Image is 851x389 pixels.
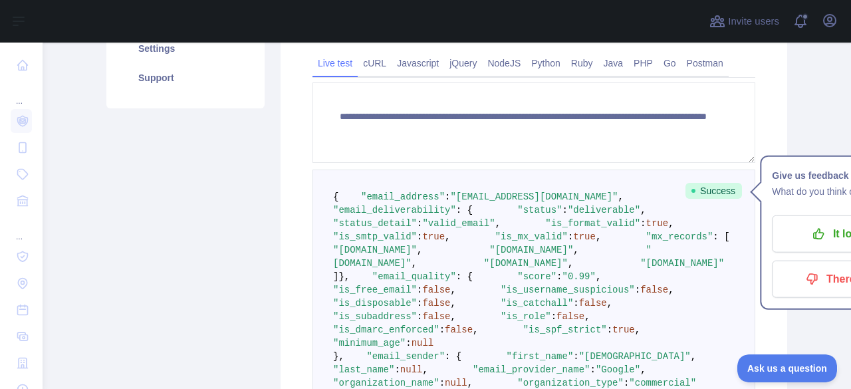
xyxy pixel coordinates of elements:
[618,192,624,202] span: ,
[668,218,673,229] span: ,
[579,298,607,309] span: false
[568,231,573,242] span: :
[590,364,596,375] span: :
[439,378,445,388] span: :
[495,231,568,242] span: "is_mx_valid"
[333,298,417,309] span: "is_disposable"
[568,205,640,215] span: "deliverable"
[422,218,495,229] span: "valid_email"
[333,192,338,202] span: {
[579,351,691,362] span: "[DEMOGRAPHIC_DATA]"
[737,354,838,382] iframe: Toggle Customer Support
[526,53,566,74] a: Python
[517,271,556,282] span: "score"
[333,218,417,229] span: "status_detail"
[596,364,640,375] span: "Google"
[333,271,338,282] span: ]
[11,80,32,106] div: ...
[445,351,461,362] span: : {
[422,364,427,375] span: ,
[551,311,556,322] span: :
[412,338,434,348] span: null
[545,218,640,229] span: "is_format_valid"
[333,285,417,295] span: "is_free_email"
[685,183,742,199] span: Success
[372,271,456,282] span: "email_quality"
[556,271,562,282] span: :
[450,311,455,322] span: ,
[691,351,696,362] span: ,
[517,205,562,215] span: "status"
[400,364,423,375] span: null
[573,351,578,362] span: :
[333,324,439,335] span: "is_dmarc_enforced"
[681,53,729,74] a: Postman
[495,218,501,229] span: ,
[640,218,646,229] span: :
[506,351,573,362] span: "first_name"
[422,311,450,322] span: false
[333,351,344,362] span: },
[445,192,450,202] span: :
[635,324,640,335] span: ,
[445,231,450,242] span: ,
[422,285,450,295] span: false
[412,258,417,269] span: ,
[333,205,456,215] span: "email_deliverability"
[573,231,596,242] span: true
[439,324,445,335] span: :
[501,285,635,295] span: "is_username_suspicious"
[450,285,455,295] span: ,
[568,258,573,269] span: ,
[612,324,635,335] span: true
[445,324,473,335] span: false
[635,285,640,295] span: :
[573,245,578,255] span: ,
[628,53,658,74] a: PHP
[629,378,696,388] span: "commercial"
[417,231,422,242] span: :
[333,338,406,348] span: "minimum_age"
[417,285,422,295] span: :
[713,231,729,242] span: : [
[523,324,607,335] span: "is_spf_strict"
[607,324,612,335] span: :
[484,258,568,269] span: "[DOMAIN_NAME]"
[417,218,422,229] span: :
[584,311,590,322] span: ,
[333,311,417,322] span: "is_subaddress"
[406,338,411,348] span: :
[728,14,779,29] span: Invite users
[573,298,578,309] span: :
[456,271,473,282] span: : {
[646,231,713,242] span: "mx_records"
[392,53,444,74] a: Javascript
[640,258,724,269] span: "[DOMAIN_NAME]"
[566,53,598,74] a: Ruby
[422,298,450,309] span: false
[445,378,467,388] span: null
[598,53,629,74] a: Java
[358,53,392,74] a: cURL
[640,205,646,215] span: ,
[467,378,473,388] span: ,
[366,351,445,362] span: "email_sender"
[122,63,249,92] a: Support
[668,285,673,295] span: ,
[338,271,350,282] span: },
[444,53,482,74] a: jQuery
[473,364,590,375] span: "email_provider_name"
[658,53,681,74] a: Go
[607,298,612,309] span: ,
[417,298,422,309] span: :
[640,285,668,295] span: false
[707,11,782,32] button: Invite users
[417,311,422,322] span: :
[501,298,573,309] span: "is_catchall"
[517,378,624,388] span: "organization_type"
[312,53,358,74] a: Live test
[333,245,417,255] span: "[DOMAIN_NAME]"
[361,192,445,202] span: "email_address"
[556,311,584,322] span: false
[640,364,646,375] span: ,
